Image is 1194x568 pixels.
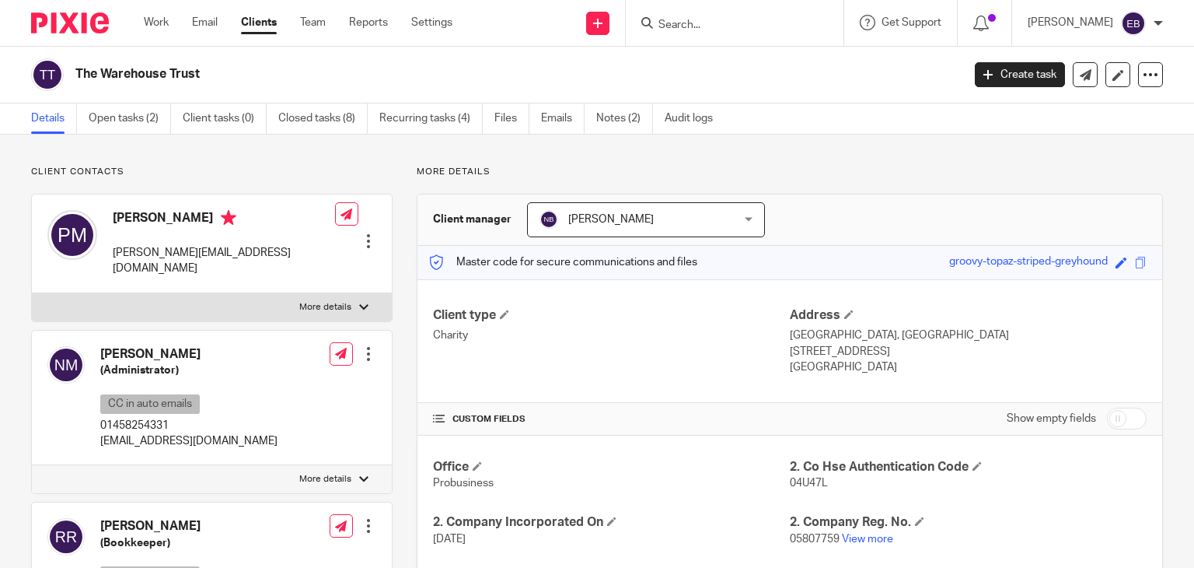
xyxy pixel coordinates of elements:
h4: [PERSON_NAME] [113,210,335,230]
span: 05807759 [790,534,840,545]
img: svg%3E [47,346,85,384]
h4: 2. Company Incorporated On [433,514,790,531]
a: Email [192,15,218,30]
h4: [PERSON_NAME] [100,346,278,363]
img: svg%3E [1121,11,1146,36]
a: Open tasks (2) [89,103,171,134]
h3: Client manager [433,212,511,227]
span: [PERSON_NAME] [568,214,654,225]
a: Files [494,103,529,134]
span: Probusiness [433,478,494,489]
a: Recurring tasks (4) [379,103,483,134]
a: Work [144,15,169,30]
h5: (Administrator) [100,363,278,378]
p: Client contacts [31,166,393,178]
a: View more [842,534,893,545]
a: Details [31,103,77,134]
a: Team [300,15,326,30]
a: Clients [241,15,277,30]
p: More details [299,473,351,486]
h4: Address [790,307,1147,324]
h2: The Warehouse Trust [75,66,777,82]
h4: 2. Company Reg. No. [790,514,1147,531]
input: Search [657,19,797,33]
p: More details [299,301,351,314]
a: Client tasks (0) [183,103,267,134]
p: [PERSON_NAME] [1028,15,1113,30]
p: [PERSON_NAME][EMAIL_ADDRESS][DOMAIN_NAME] [113,245,335,277]
i: Primary [221,210,236,226]
a: Notes (2) [596,103,653,134]
img: Pixie [31,12,109,33]
h4: CUSTOM FIELDS [433,413,790,426]
label: Show empty fields [1007,411,1096,426]
p: [STREET_ADDRESS] [790,344,1147,359]
img: svg%3E [47,518,85,556]
p: [GEOGRAPHIC_DATA] [790,359,1147,375]
img: svg%3E [47,210,97,260]
a: Settings [411,15,452,30]
a: Emails [541,103,585,134]
p: More details [417,166,1163,178]
p: CC in auto emails [100,394,200,414]
img: svg%3E [539,210,558,229]
span: 04U47L [790,478,828,489]
p: 01458254331 [100,418,278,433]
p: [GEOGRAPHIC_DATA], [GEOGRAPHIC_DATA] [790,328,1147,343]
a: Closed tasks (8) [278,103,368,134]
p: Master code for secure communications and files [429,254,697,270]
span: [DATE] [433,534,466,545]
h4: [PERSON_NAME] [100,518,278,535]
img: svg%3E [31,58,64,91]
a: Reports [349,15,388,30]
h5: (Bookkeeper) [100,535,278,551]
h4: Client type [433,307,790,324]
span: Get Support [882,17,941,28]
h4: Office [433,459,790,475]
a: Create task [975,62,1065,87]
div: groovy-topaz-striped-greyhound [949,254,1108,272]
a: Audit logs [665,103,724,134]
p: Charity [433,328,790,343]
h4: 2. Co Hse Authentication Code [790,459,1147,475]
p: [EMAIL_ADDRESS][DOMAIN_NAME] [100,433,278,449]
